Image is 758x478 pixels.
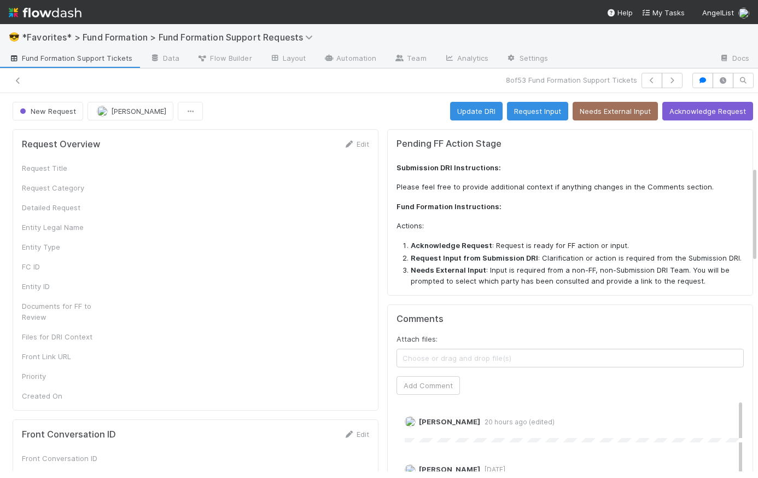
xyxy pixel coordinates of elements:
[97,106,108,117] img: avatar_b467e446-68e1-4310-82a7-76c532dc3f4b.png
[480,418,555,426] span: 20 hours ago (edited)
[607,7,633,18] div: Help
[419,465,480,474] span: [PERSON_NAME]
[738,8,749,19] img: avatar_b467e446-68e1-4310-82a7-76c532dc3f4b.png
[22,351,104,362] div: Front Link URL
[9,53,132,64] span: Fund Formation Support Tickets
[411,253,744,264] li: : Clarification or action is required from the Submission DRI.
[480,465,505,474] span: [DATE]
[702,8,734,17] span: AngelList
[397,163,501,172] strong: Submission DRI Instructions:
[397,376,460,395] button: Add Comment
[22,301,104,322] div: Documents for FF to Review
[18,107,76,116] span: New Request
[397,182,744,193] p: Please feel free to provide additional context if anything changes in the Comments section.
[419,417,480,426] span: [PERSON_NAME]
[450,102,503,120] button: Update DRI
[22,453,104,464] div: Front Conversation ID
[642,8,685,17] span: My Tasks
[405,464,416,475] img: avatar_5efa0666-8651-45e1-ad93-d350fecd9671.png
[111,107,166,116] span: [PERSON_NAME]
[22,281,104,292] div: Entity ID
[411,265,744,286] li: : Input is required from a non-FF, non-Submission DRI Team. You will be prompted to select which ...
[197,53,252,64] span: Flow Builder
[22,241,104,252] div: Entity Type
[397,202,502,211] strong: Fund Formation Instructions:
[13,102,83,120] button: New Request
[498,50,557,68] a: Settings
[662,102,753,120] button: Acknowledge Request
[22,371,104,382] div: Priority
[397,139,744,149] h5: Pending FF Action Stage
[88,102,173,120] button: [PERSON_NAME]
[9,3,81,22] img: logo-inverted-e16ddd16eac7371096b0.svg
[22,139,100,150] h5: Request Overview
[710,50,758,68] a: Docs
[435,50,498,68] a: Analytics
[261,50,315,68] a: Layout
[405,416,416,427] img: avatar_b467e446-68e1-4310-82a7-76c532dc3f4b.png
[397,333,438,344] label: Attach files:
[9,32,20,42] span: 😎
[397,349,743,367] span: Choose or drag and drop file(s)
[188,50,260,68] a: Flow Builder
[22,222,104,233] div: Entity Legal Name
[22,182,104,193] div: Request Category
[411,241,492,250] strong: Acknowledge Request
[22,261,104,272] div: FC ID
[22,32,318,43] span: *Favorites* > Fund Formation > Fund Formation Support Requests
[141,50,188,68] a: Data
[642,7,685,18] a: My Tasks
[411,240,744,251] li: : Request is ready for FF action or input.
[411,254,538,262] strong: Request Input from Submission DRI
[314,50,385,68] a: Automation
[22,163,104,174] div: Request Title
[22,202,104,213] div: Detailed Request
[397,221,744,232] p: Actions:
[506,74,637,85] span: 8 of 53 Fund Formation Support Tickets
[22,331,104,342] div: Files for DRI Context
[411,266,486,274] strong: Needs External Input
[385,50,435,68] a: Team
[343,430,369,439] a: Edit
[507,102,568,120] button: Request Input
[22,390,104,401] div: Created On
[397,314,744,325] h5: Comments
[343,140,369,148] a: Edit
[573,102,658,120] button: Needs External Input
[22,429,116,440] h5: Front Conversation ID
